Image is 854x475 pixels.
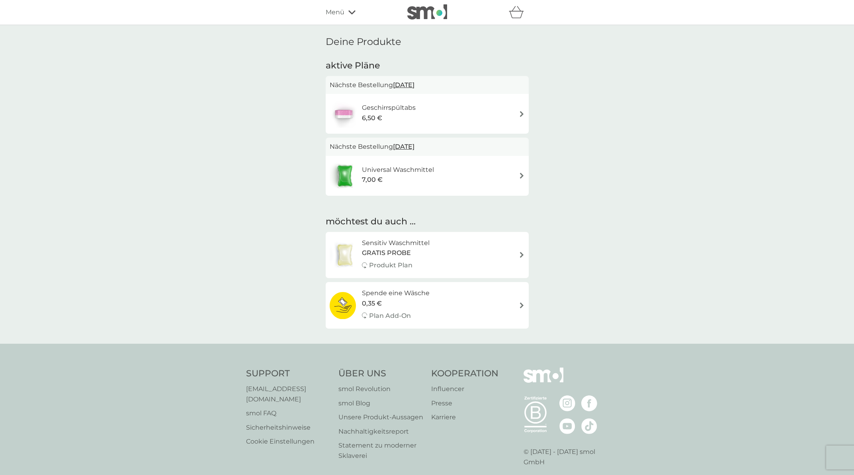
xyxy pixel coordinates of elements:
[246,384,330,404] a: [EMAIL_ADDRESS][DOMAIN_NAME]
[431,412,498,422] a: Karriere
[369,311,411,321] p: Plan Add-On
[330,100,358,128] img: Geschirrspültabs
[369,260,412,271] p: Produkt Plan
[431,398,498,409] a: Presse
[326,36,529,48] h1: Deine Produkte
[519,302,525,308] img: Rechtspfeil
[362,165,434,175] h6: Universal Waschmittel
[407,4,447,19] img: smol
[362,175,383,185] span: 7,00 €
[326,7,344,18] span: Menü
[246,368,330,380] h4: Support
[519,173,525,179] img: Rechtspfeil
[338,398,423,409] a: smol Blog
[393,77,414,93] span: [DATE]
[431,384,498,394] a: Influencer
[326,216,529,228] h2: möchtest du auch ...
[338,384,423,394] a: smol Revolution
[338,368,423,380] h4: Über Uns
[509,4,529,20] div: Warenkorb
[246,422,330,433] a: Sicherheitshinweise
[431,368,498,380] h4: Kooperation
[330,162,360,190] img: Universal Waschmittel
[519,111,525,117] img: Rechtspfeil
[330,142,525,152] p: Nächste Bestellung
[246,436,330,447] a: Cookie Einstellungen
[519,252,525,258] img: Rechtspfeil
[330,292,356,319] img: Spende eine Wäsche
[338,440,423,461] a: Statement zu moderner Sklaverei
[326,60,529,72] h2: aktive Pläne
[330,80,525,90] p: Nächste Bestellung
[362,238,430,248] h6: Sensitiv Waschmittel
[581,418,597,434] img: besuche die smol TikTok Seite
[338,412,423,422] a: Unsere Produkt‑Aussagen
[362,288,430,298] h6: Spende eine Wäsche
[362,103,416,113] h6: Geschirrspültabs
[338,426,423,437] a: Nachhaltigkeitsreport
[362,248,411,258] span: GRATIS PROBE
[393,139,414,154] span: [DATE]
[362,298,382,309] span: 0,35 €
[559,418,575,434] img: besuche die smol YouTube Seite
[246,408,330,419] a: smol FAQ
[524,368,563,395] img: smol
[581,395,597,411] img: besuche die smol Facebook Seite
[559,395,575,411] img: besuche die smol Instagram Seite
[362,113,382,123] span: 6,50 €
[524,447,608,467] p: © [DATE] - [DATE] smol GmbH
[330,241,360,269] img: Sensitiv Waschmittel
